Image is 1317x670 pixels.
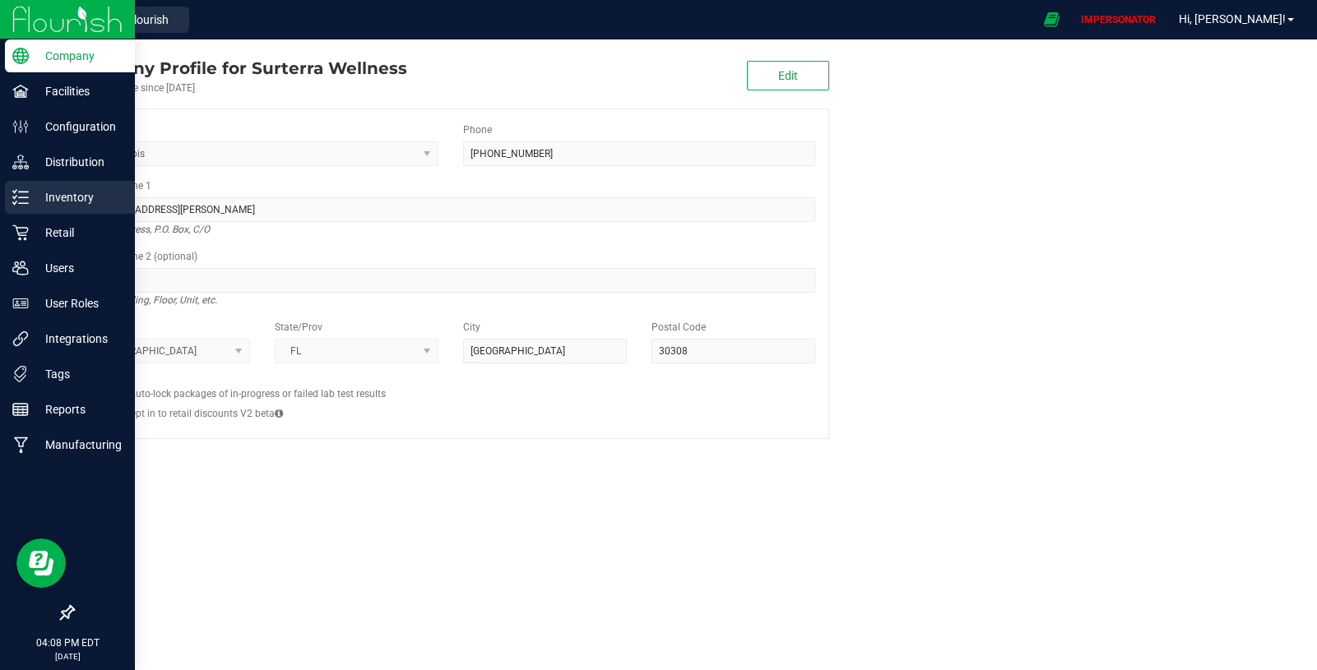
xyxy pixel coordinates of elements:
[29,187,128,207] p: Inventory
[29,223,128,243] p: Retail
[16,538,66,588] iframe: Resource center
[12,437,29,453] inline-svg: Manufacturing
[1033,3,1070,35] span: Open Ecommerce Menu
[86,249,197,264] label: Address Line 2 (optional)
[29,46,128,66] p: Company
[12,401,29,418] inline-svg: Reports
[12,295,29,312] inline-svg: User Roles
[29,400,128,419] p: Reports
[129,386,386,401] label: Auto-lock packages of in-progress or failed lab test results
[29,293,128,313] p: User Roles
[463,339,627,363] input: City
[29,364,128,384] p: Tags
[463,320,480,335] label: City
[7,635,128,650] p: 04:08 PM EDT
[12,48,29,64] inline-svg: Company
[747,61,829,90] button: Edit
[72,81,407,95] div: Account active since [DATE]
[12,189,29,206] inline-svg: Inventory
[7,650,128,663] p: [DATE]
[86,268,815,293] input: Suite, Building, Unit, etc.
[778,69,798,82] span: Edit
[12,224,29,241] inline-svg: Retail
[12,83,29,99] inline-svg: Facilities
[86,376,815,386] h2: Configs
[12,118,29,135] inline-svg: Configuration
[1179,12,1286,25] span: Hi, [PERSON_NAME]!
[12,154,29,170] inline-svg: Distribution
[463,122,492,137] label: Phone
[652,339,815,363] input: Postal Code
[29,152,128,172] p: Distribution
[12,260,29,276] inline-svg: Users
[1074,12,1162,27] p: IMPERSONATOR
[29,435,128,455] p: Manufacturing
[72,56,407,81] div: Surterra Wellness
[275,320,322,335] label: State/Prov
[29,258,128,278] p: Users
[86,290,217,310] i: Suite, Building, Floor, Unit, etc.
[652,320,706,335] label: Postal Code
[463,141,815,166] input: (123) 456-7890
[29,329,128,349] p: Integrations
[86,197,815,222] input: Address
[12,330,29,347] inline-svg: Integrations
[129,406,283,421] label: Opt in to retail discounts V2 beta
[29,81,128,101] p: Facilities
[12,366,29,382] inline-svg: Tags
[86,219,210,239] i: Street address, P.O. Box, C/O
[29,117,128,136] p: Configuration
